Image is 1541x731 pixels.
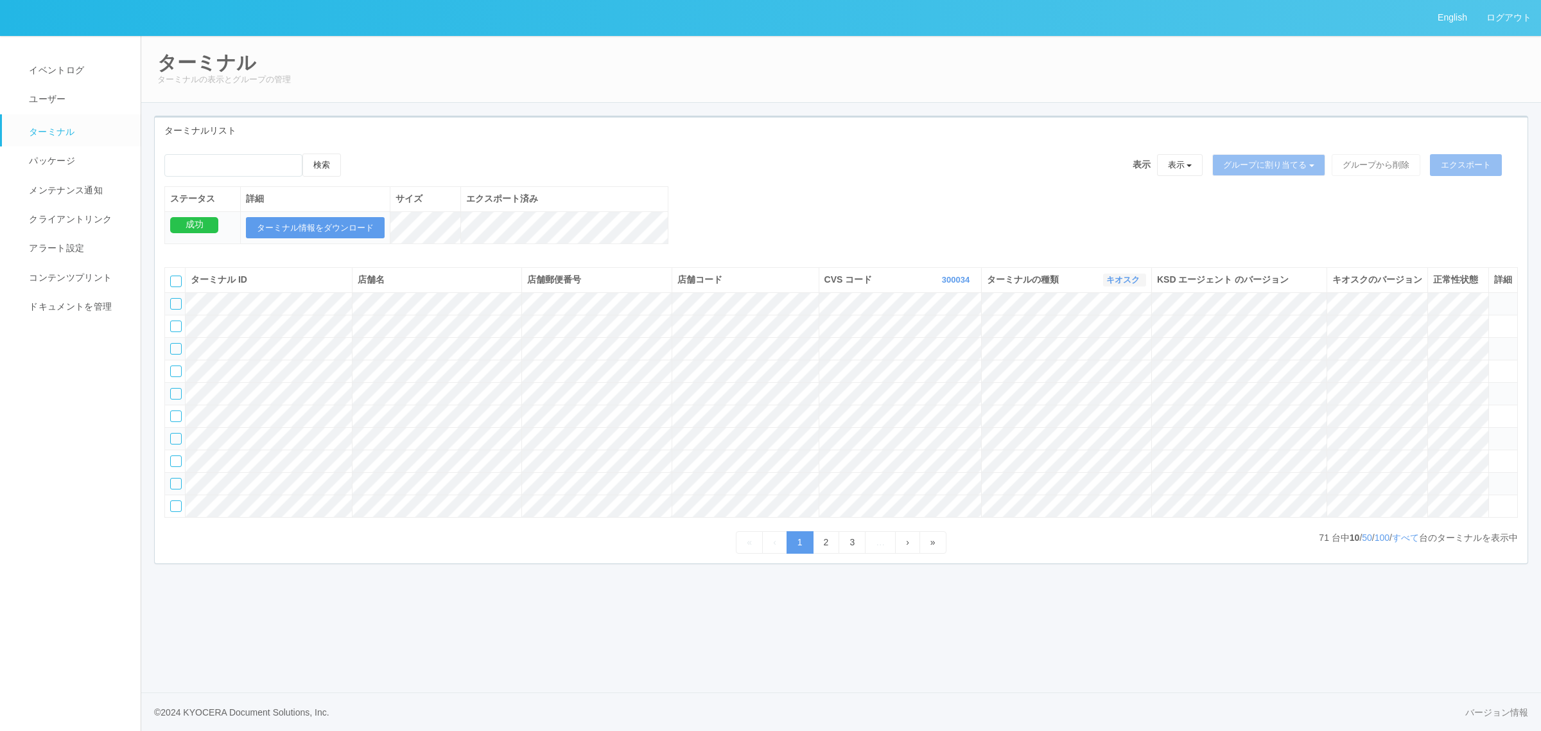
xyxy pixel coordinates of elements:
[246,192,385,206] div: 詳細
[26,65,84,75] span: イベントログ
[1392,533,1419,543] a: すべて
[466,192,663,206] div: エクスポート済み
[1433,274,1478,285] span: 正常性状態
[942,275,973,285] a: 300034
[1212,154,1325,176] button: グループに割り当てる
[1362,533,1372,543] a: 50
[939,274,976,286] button: 300034
[170,217,218,233] div: 成功
[302,154,341,177] button: 検索
[26,94,65,104] span: ユーザー
[26,155,75,166] span: パッケージ
[2,114,152,146] a: ターミナル
[1157,274,1289,285] span: KSD エージェント のバージョン
[1319,531,1518,545] p: 台中 / / / 台のターミナルを表示中
[170,192,235,206] div: ステータス
[2,263,152,292] a: コンテンツプリント
[1332,154,1420,176] button: グループから削除
[2,205,152,234] a: クライアントリンク
[2,234,152,263] a: アラート設定
[26,185,103,195] span: メンテナンス通知
[191,273,347,286] div: ターミナル ID
[396,192,455,206] div: サイズ
[26,243,84,253] span: アラート設定
[987,273,1062,286] span: ターミナルの種類
[919,531,946,554] a: Last
[2,56,152,85] a: イベントログ
[1350,533,1360,543] span: 10
[1106,275,1143,285] a: キオスク
[26,272,112,283] span: コンテンツプリント
[906,537,909,547] span: Next
[1319,533,1331,543] span: 71
[824,273,876,286] span: CVS コード
[157,73,1525,86] p: ターミナルの表示とグループの管理
[2,292,152,321] a: ドキュメントを管理
[155,118,1528,144] div: ターミナルリスト
[154,707,329,718] span: © 2024 KYOCERA Document Solutions, Inc.
[1375,533,1389,543] a: 100
[358,274,385,285] span: 店舗名
[1465,706,1528,719] a: バージョン情報
[246,217,385,239] button: ターミナル情報をダウンロード
[839,531,866,554] a: 3
[157,52,1525,73] h2: ターミナル
[1430,154,1502,176] button: エクスポート
[2,146,152,175] a: パッケージ
[813,531,840,554] a: 2
[1133,158,1151,172] span: 表示
[787,531,814,554] a: 1
[26,214,112,224] span: クライアントリンク
[26,127,75,137] span: ターミナル
[26,301,112,312] span: ドキュメントを管理
[677,274,722,285] span: 店舗コード
[2,176,152,205] a: メンテナンス通知
[1157,154,1203,176] button: 表示
[1332,274,1422,285] span: キオスクのバージョン
[1103,274,1146,286] button: キオスク
[527,274,581,285] span: 店舗郵便番号
[930,537,936,547] span: Last
[1494,273,1512,286] div: 詳細
[2,85,152,114] a: ユーザー
[895,531,920,554] a: Next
